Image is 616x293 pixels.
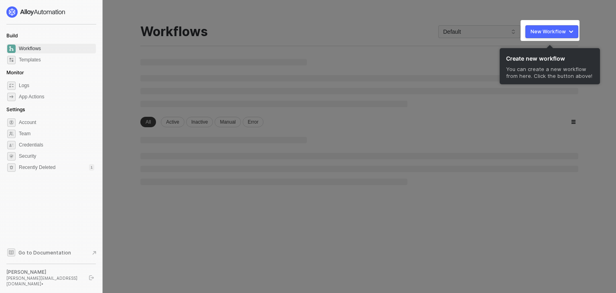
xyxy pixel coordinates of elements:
[7,81,16,90] span: icon-logs
[7,118,16,127] span: settings
[6,6,66,18] img: logo
[7,45,16,53] span: dashboard
[18,249,71,256] span: Go to Documentation
[90,249,98,257] span: document-arrow
[19,44,94,53] span: Workflows
[7,93,16,101] span: icon-app-actions
[6,269,82,275] div: [PERSON_NAME]
[7,163,16,172] span: settings
[500,66,600,84] div: You can create a new workflow from here. Click the button above!
[7,248,15,256] span: documentation
[500,48,600,66] h4: Create new workflow
[7,56,16,64] span: marketplace
[19,118,94,127] span: Account
[19,140,94,150] span: Credentials
[6,106,25,112] span: Settings
[7,152,16,161] span: security
[7,130,16,138] span: team
[6,6,96,18] a: logo
[89,164,94,171] div: 1
[19,164,55,171] span: Recently Deleted
[6,275,82,287] div: [PERSON_NAME][EMAIL_ADDRESS][DOMAIN_NAME] •
[6,248,96,257] a: Knowledge Base
[19,129,94,138] span: Team
[19,151,94,161] span: Security
[19,55,94,65] span: Templates
[19,94,44,100] div: App Actions
[89,275,94,280] span: logout
[6,69,24,75] span: Monitor
[7,141,16,149] span: credentials
[6,33,18,39] span: Build
[19,81,94,90] span: Logs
